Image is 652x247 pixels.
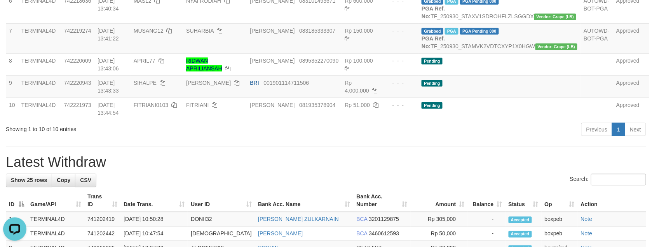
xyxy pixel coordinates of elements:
td: Approved [613,53,649,75]
a: Note [581,216,593,222]
a: 1 [612,123,625,136]
a: SUHARBIA [186,28,214,34]
span: [DATE] 13:41:22 [98,28,119,42]
span: BRI [250,80,259,86]
span: Pending [422,80,443,87]
th: Game/API: activate to sort column ascending [27,190,84,212]
span: 742219274 [64,28,91,34]
span: Vendor URL: https://dashboard.q2checkout.com/secure [534,14,577,20]
span: FITRIANI0103 [134,102,168,108]
span: Rp 150.000 [345,28,373,34]
div: - - - [386,79,416,87]
th: ID: activate to sort column descending [6,190,27,212]
th: Bank Acc. Name: activate to sort column ascending [255,190,353,212]
span: [PERSON_NAME] [250,28,295,34]
div: - - - [386,101,416,109]
button: Open LiveChat chat widget [3,3,26,26]
td: - [468,212,506,227]
span: Copy 081935378904 to clipboard [299,102,335,108]
a: CSV [75,174,96,187]
td: TERMINAL4D [18,98,61,120]
span: [DATE] 13:44:54 [98,102,119,116]
td: 741202419 [84,212,120,227]
span: [DATE] 13:43:06 [98,58,119,72]
span: Grabbed [422,28,443,35]
span: Rp 4.000.000 [345,80,369,94]
span: Rp 100.000 [345,58,373,64]
span: Copy 3201129875 to clipboard [369,216,399,222]
th: Date Trans.: activate to sort column ascending [120,190,188,212]
h1: Latest Withdraw [6,155,646,170]
a: Next [625,123,646,136]
th: Action [578,190,646,212]
span: SIHALPE [134,80,157,86]
span: Pending [422,102,443,109]
td: boxpeb [542,227,578,241]
td: Rp 50,000 [411,227,468,241]
a: [PERSON_NAME] ZULKARNAIN [258,216,339,222]
td: Approved [613,98,649,120]
span: [DATE] 13:43:33 [98,80,119,94]
td: 741202442 [84,227,120,241]
td: DONII32 [188,212,255,227]
span: 742220943 [64,80,91,86]
td: TERMINAL4D [18,75,61,98]
input: Search: [591,174,646,186]
td: 1 [6,212,27,227]
span: BCA [356,216,367,222]
td: 9 [6,75,18,98]
span: APRIL77 [134,58,155,64]
span: Copy 0895352270090 to clipboard [299,58,338,64]
th: Trans ID: activate to sort column ascending [84,190,120,212]
td: Rp 305,000 [411,212,468,227]
span: Vendor URL: https://dashboard.q2checkout.com/secure [535,44,578,50]
a: Previous [581,123,612,136]
td: TERMINAL4D [18,53,61,75]
label: Search: [570,174,646,186]
th: Op: activate to sort column ascending [542,190,578,212]
span: Copy [57,177,70,184]
a: Copy [52,174,75,187]
td: TERMINAL4D [27,212,84,227]
span: [PERSON_NAME] [250,102,295,108]
div: - - - [386,27,416,35]
span: MUSANG12 [134,28,164,34]
span: Pending [422,58,443,65]
div: - - - [386,57,416,65]
div: Showing 1 to 10 of 10 entries [6,122,266,133]
th: User ID: activate to sort column ascending [188,190,255,212]
span: Marked by boxzainul [445,28,458,35]
td: 8 [6,53,18,75]
a: FITRIANI [186,102,209,108]
th: Bank Acc. Number: activate to sort column ascending [353,190,410,212]
span: [PERSON_NAME] [250,58,295,64]
a: RIDWAN APRILIANSAH [186,58,222,72]
span: BCA [356,231,367,237]
td: [DATE] 10:50:28 [120,212,188,227]
a: Note [581,231,593,237]
b: PGA Ref. No: [422,35,445,49]
span: 742220609 [64,58,91,64]
b: PGA Ref. No: [422,5,445,19]
td: boxpeb [542,212,578,227]
td: TF_250930_STAMVK2VDTCXYP1X0HGW [418,23,581,53]
td: [DEMOGRAPHIC_DATA] [188,227,255,241]
td: - [468,227,506,241]
span: Copy 083185333307 to clipboard [299,28,335,34]
span: 742221973 [64,102,91,108]
th: Amount: activate to sort column ascending [411,190,468,212]
span: Copy 3460612593 to clipboard [369,231,399,237]
td: TERMINAL4D [27,227,84,241]
a: [PERSON_NAME] [186,80,231,86]
td: [DATE] 10:47:54 [120,227,188,241]
td: 7 [6,23,18,53]
span: CSV [80,177,91,184]
th: Balance: activate to sort column ascending [468,190,506,212]
th: Status: activate to sort column ascending [506,190,542,212]
td: AUTOWD-BOT-PGA [581,23,613,53]
td: 10 [6,98,18,120]
span: Accepted [509,231,532,238]
span: Copy 001901114711506 to clipboard [264,80,309,86]
td: TERMINAL4D [18,23,61,53]
span: PGA Pending [460,28,499,35]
